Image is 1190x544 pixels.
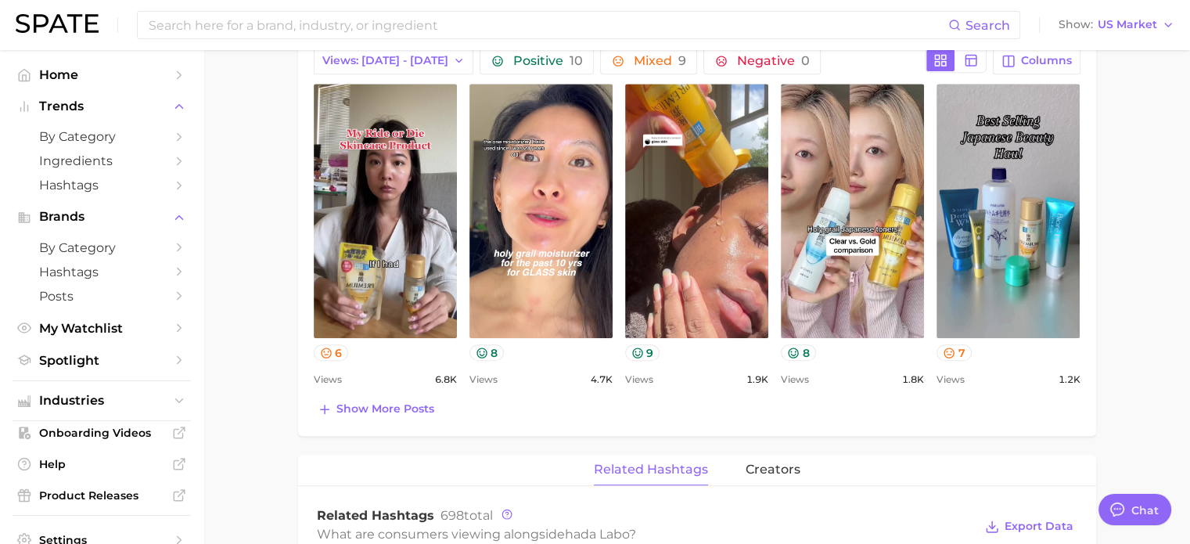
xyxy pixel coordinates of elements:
[781,344,816,361] button: 8
[13,173,191,197] a: Hashtags
[1098,20,1157,29] span: US Market
[746,370,768,389] span: 1.9k
[440,508,464,523] span: 698
[1005,520,1073,533] span: Export Data
[39,265,164,279] span: Hashtags
[13,95,191,118] button: Trends
[981,516,1077,538] button: Export Data
[569,53,582,68] span: 10
[591,370,613,389] span: 4.7k
[39,153,164,168] span: Ingredients
[314,344,349,361] button: 6
[13,316,191,340] a: My Watchlist
[512,55,582,67] span: Positive
[13,389,191,413] button: Industries
[937,370,965,389] span: Views
[317,508,434,523] span: Related Hashtags
[314,398,438,420] button: Show more posts
[13,421,191,445] a: Onboarding Videos
[13,260,191,284] a: Hashtags
[39,99,164,113] span: Trends
[39,178,164,193] span: Hashtags
[678,53,685,68] span: 9
[314,48,474,74] button: Views: [DATE] - [DATE]
[993,48,1080,74] button: Columns
[594,463,708,477] span: related hashtags
[147,12,948,38] input: Search here for a brand, industry, or ingredient
[39,426,164,440] span: Onboarding Videos
[1021,54,1072,67] span: Columns
[39,394,164,408] span: Industries
[440,508,493,523] span: total
[13,124,191,149] a: by Category
[322,54,448,67] span: Views: [DATE] - [DATE]
[39,488,164,503] span: Product Releases
[965,18,1010,33] span: Search
[39,210,164,224] span: Brands
[736,55,809,67] span: Negative
[800,53,809,68] span: 0
[625,344,660,361] button: 9
[633,55,685,67] span: Mixed
[39,289,164,304] span: Posts
[16,14,99,33] img: SPATE
[937,344,972,361] button: 7
[1055,15,1178,35] button: ShowUS Market
[13,236,191,260] a: by Category
[781,370,809,389] span: Views
[39,321,164,336] span: My Watchlist
[1058,370,1080,389] span: 1.2k
[565,527,629,542] span: hada labo
[314,370,342,389] span: Views
[13,484,191,507] a: Product Releases
[902,370,924,389] span: 1.8k
[39,240,164,255] span: by Category
[746,463,800,477] span: creators
[13,149,191,173] a: Ingredients
[469,344,505,361] button: 8
[13,284,191,308] a: Posts
[625,370,653,389] span: Views
[13,205,191,229] button: Brands
[336,402,434,416] span: Show more posts
[13,348,191,373] a: Spotlight
[39,457,164,471] span: Help
[39,353,164,368] span: Spotlight
[435,370,457,389] span: 6.8k
[1059,20,1093,29] span: Show
[13,63,191,87] a: Home
[13,452,191,476] a: Help
[39,67,164,82] span: Home
[469,370,498,389] span: Views
[39,129,164,144] span: by Category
